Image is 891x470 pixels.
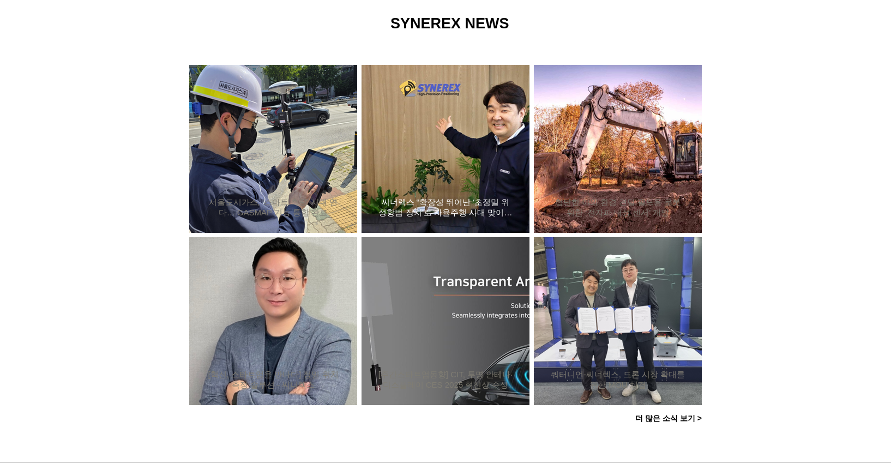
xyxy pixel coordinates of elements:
iframe: Wix Chat [766,423,891,470]
h2: [주간스타트업동향] CIT, 투명 안테나·디스플레이 CES 2025 혁신상 수상 外 [378,370,513,390]
div: 게시물 목록입니다. 열람할 게시물을 선택하세요. [189,65,702,405]
a: [혁신, 스타트업을 만나다] 정밀 위치측정 솔루션 - 씨너렉스 [206,369,341,390]
a: 더 많은 소식 보기 > [628,408,709,430]
a: 서울도시가스, ‘스마트 측량’ 시대 연다… GASMAP 기능 통합 완료 [206,197,341,218]
span: 더 많은 소식 보기 > [635,414,702,424]
h2: 쿼터니언-씨너렉스, 드론 시장 확대를 위한 MOU 체결 [550,370,685,390]
a: 씨너렉스 “확장성 뛰어난 ‘초정밀 위성항법 장치’로 자율주행 시대 맞이할 것” [378,197,513,218]
a: 쿼터니언-씨너렉스, 드론 시장 확대를 위한 MOU 체결 [550,369,685,390]
a: [주간스타트업동향] CIT, 투명 안테나·디스플레이 CES 2025 혁신상 수상 外 [378,369,513,390]
h2: [혁신, 스타트업을 만나다] 정밀 위치측정 솔루션 - 씨너렉스 [206,370,341,390]
a: 험난한 야외 환경 견딜 필드용 로봇 위한 ‘전자파 내성 센서’ 개발 [550,197,685,218]
span: SYNEREX NEWS [390,15,509,32]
